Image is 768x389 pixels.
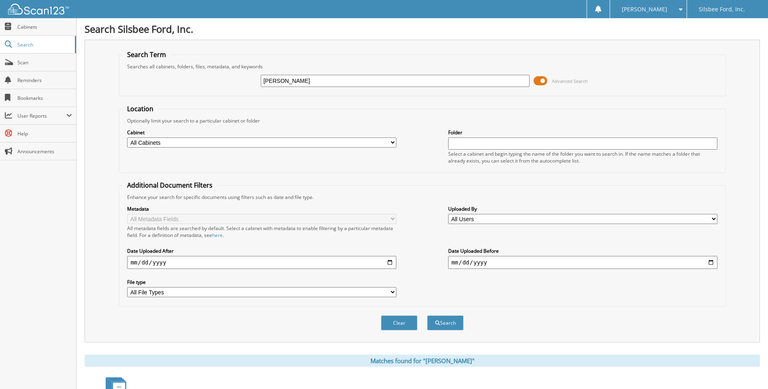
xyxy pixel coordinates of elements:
legend: Location [123,104,157,113]
a: here [212,232,223,239]
span: [PERSON_NAME] [622,7,667,12]
input: start [127,256,396,269]
legend: Search Term [123,50,170,59]
legend: Additional Document Filters [123,181,217,190]
label: Cabinet [127,129,396,136]
button: Clear [381,315,417,330]
label: File type [127,279,396,285]
span: User Reports [17,112,66,119]
label: Uploaded By [448,205,717,212]
span: Help [17,130,72,137]
div: Matches found for "[PERSON_NAME]" [85,355,760,367]
span: Search [17,41,71,48]
img: scan123-logo-white.svg [8,4,69,15]
input: end [448,256,717,269]
span: Announcements [17,148,72,155]
div: All metadata fields are searched by default. Select a cabinet with metadata to enable filtering b... [127,225,396,239]
span: Cabinets [17,23,72,30]
span: Reminders [17,77,72,84]
h1: Search Silsbee Ford, Inc. [85,22,760,36]
span: Scan [17,59,72,66]
button: Search [427,315,464,330]
label: Date Uploaded Before [448,247,717,254]
div: Optionally limit your search to a particular cabinet or folder [123,117,721,124]
div: Enhance your search for specific documents using filters such as date and file type. [123,194,721,201]
label: Date Uploaded After [127,247,396,254]
div: Select a cabinet and begin typing the name of the folder you want to search in. If the name match... [448,150,717,164]
span: Advanced Search [552,78,588,84]
span: Silsbee Ford, Inc. [699,7,745,12]
div: Searches all cabinets, folders, files, metadata, and keywords [123,63,721,70]
label: Metadata [127,205,396,212]
label: Folder [448,129,717,136]
span: Bookmarks [17,95,72,101]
